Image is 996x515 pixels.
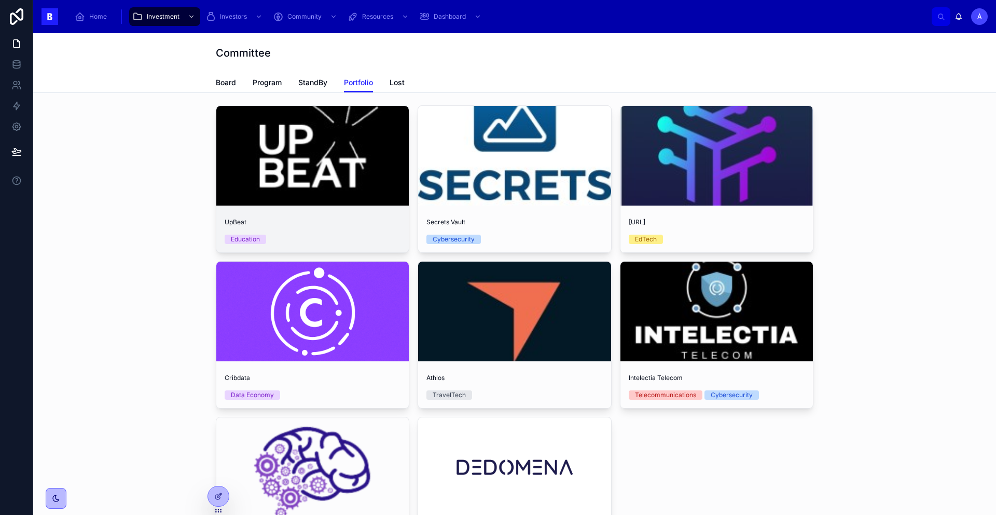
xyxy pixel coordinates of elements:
div: Cybersecurity [433,235,475,244]
a: Resources [344,7,414,26]
span: Lost [390,77,405,88]
div: Cybersecurity [711,390,753,400]
a: Intelectia TelecomTelecommunicationsCybersecurity [620,261,813,409]
span: Cribdata [225,374,400,382]
div: EdTech [635,235,657,244]
span: Board [216,77,236,88]
span: Athlos [426,374,602,382]
span: Investors [220,12,247,21]
span: Program [253,77,282,88]
img: App logo [41,8,58,25]
a: Secrets VaultCybersecurity [418,105,611,253]
a: Program [253,73,282,94]
span: Community [287,12,322,21]
div: Data Economy [231,390,274,400]
div: image.png [620,262,813,361]
span: Secrets Vault [426,218,602,226]
a: Home [72,7,114,26]
span: Intelectia Telecom [629,374,805,382]
span: UpBeat [225,218,400,226]
a: Dashboard [416,7,487,26]
span: À [977,12,982,21]
span: StandBy [298,77,327,88]
a: Lost [390,73,405,94]
a: Community [270,7,342,26]
a: Portfolio [344,73,373,93]
span: Home [89,12,107,21]
span: Dashboard [434,12,466,21]
span: Resources [362,12,393,21]
div: image.png [620,106,813,206]
a: AthlosTravelTech [418,261,611,409]
div: Telecommunications [635,390,696,400]
a: UpBeatEducation [216,105,409,253]
div: Education [231,235,260,244]
h1: Committee [216,46,271,60]
a: Investors [202,7,268,26]
div: image.png [418,262,611,361]
span: [URL] [629,218,805,226]
span: Investment [147,12,179,21]
a: StandBy [298,73,327,94]
div: Cribdata.jpg [216,262,409,361]
div: TravelTech [433,390,466,400]
div: scrollable content [66,5,932,28]
div: image.png [418,106,611,206]
div: image.png [216,106,409,206]
a: Investment [129,7,200,26]
a: Board [216,73,236,94]
span: Portfolio [344,77,373,88]
a: CribdataData Economy [216,261,409,409]
a: [URL]EdTech [620,105,813,253]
